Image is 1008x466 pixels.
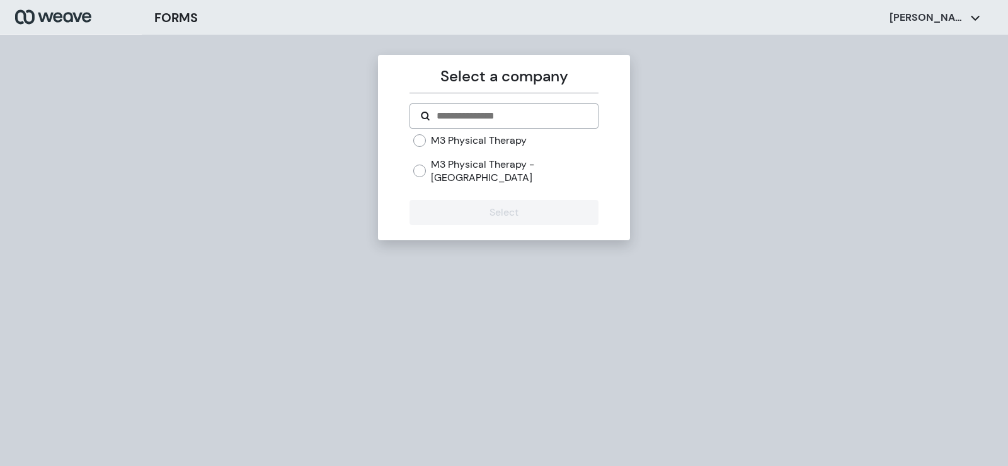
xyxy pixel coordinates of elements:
[431,134,527,148] label: M3 Physical Therapy
[435,108,587,124] input: Search
[890,11,965,25] p: [PERSON_NAME]
[154,8,198,27] h3: FORMS
[409,65,598,88] p: Select a company
[431,158,598,185] label: M3 Physical Therapy - [GEOGRAPHIC_DATA]
[409,200,598,225] button: Select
